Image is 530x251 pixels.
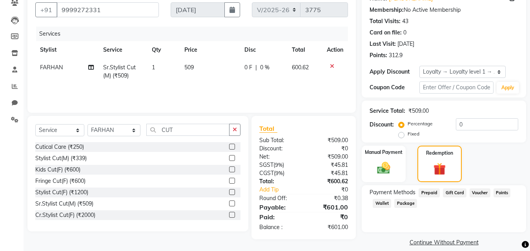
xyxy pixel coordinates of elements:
label: Fixed [408,130,419,137]
span: Payment Methods [370,188,415,197]
div: Points: [370,51,387,60]
div: Cutical Care (₹250) [35,143,84,151]
div: ₹600.62 [304,177,354,186]
div: Kids Cut(F) (₹600) [35,166,80,174]
label: Percentage [408,120,433,127]
th: Service [98,41,147,59]
span: Wallet [373,199,391,208]
div: Stylist Cut(M) (₹339) [35,154,87,163]
span: 9% [275,170,283,176]
div: ₹45.81 [304,169,354,177]
img: _gift.svg [430,161,450,177]
div: ( ) [253,161,304,169]
label: Manual Payment [365,149,403,156]
div: 43 [402,17,408,25]
div: Balance : [253,223,304,231]
th: Price [180,41,240,59]
div: 312.9 [389,51,403,60]
div: Round Off: [253,194,304,202]
th: Total [287,41,322,59]
th: Stylist [35,41,98,59]
div: Service Total: [370,107,405,115]
div: ₹601.00 [304,202,354,212]
div: Paid: [253,212,304,222]
a: Add Tip [253,186,312,194]
th: Disc [240,41,288,59]
div: ₹0.38 [304,194,354,202]
div: Sr.Stylist Cut(M) (₹509) [35,200,93,208]
div: ₹509.00 [408,107,429,115]
div: Payable: [253,202,304,212]
input: Enter Offer / Coupon Code [419,81,494,94]
span: Sr.Stylist Cut(M) (₹509) [103,64,136,79]
div: ₹45.81 [304,161,354,169]
div: ₹0 [304,144,354,153]
div: Coupon Code [370,83,419,92]
div: ₹509.00 [304,153,354,161]
a: Continue Without Payment [363,238,525,247]
label: Redemption [426,150,453,157]
div: ₹601.00 [304,223,354,231]
span: 509 [184,64,194,71]
div: Membership: [370,6,404,14]
div: Net: [253,153,304,161]
div: ₹0 [304,212,354,222]
span: 1 [152,64,155,71]
span: FARHAN [40,64,63,71]
div: ₹509.00 [304,136,354,144]
span: Points [494,188,511,197]
div: Services [36,27,354,41]
div: No Active Membership [370,6,518,14]
span: Voucher [470,188,490,197]
button: +91 [35,2,57,17]
div: Fringe Cut(F) (₹600) [35,177,86,185]
span: 0 % [260,63,270,72]
div: Total Visits: [370,17,401,25]
div: ₹0 [312,186,354,194]
span: Gift Card [443,188,466,197]
div: Last Visit: [370,40,396,48]
div: Cr.Stylist Cut(F) (₹2000) [35,211,95,219]
span: | [255,63,257,72]
img: _cash.svg [373,161,394,175]
span: CGST [259,170,274,177]
th: Qty [147,41,180,59]
span: Package [394,199,417,208]
span: Total [259,125,277,133]
div: Card on file: [370,29,402,37]
div: Stylist Cut(F) (₹1200) [35,188,88,197]
span: 600.62 [292,64,309,71]
div: Apply Discount [370,68,419,76]
div: [DATE] [397,40,414,48]
div: Discount: [370,121,394,129]
th: Action [322,41,348,59]
input: Search or Scan [146,124,230,136]
span: 9% [275,162,282,168]
div: Sub Total: [253,136,304,144]
input: Search by Name/Mobile/Email/Code [56,2,159,17]
span: SGST [259,161,273,168]
div: Total: [253,177,304,186]
div: ( ) [253,169,304,177]
button: Apply [497,82,519,94]
div: 0 [403,29,406,37]
span: Prepaid [419,188,440,197]
span: 0 F [244,63,252,72]
div: Discount: [253,144,304,153]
